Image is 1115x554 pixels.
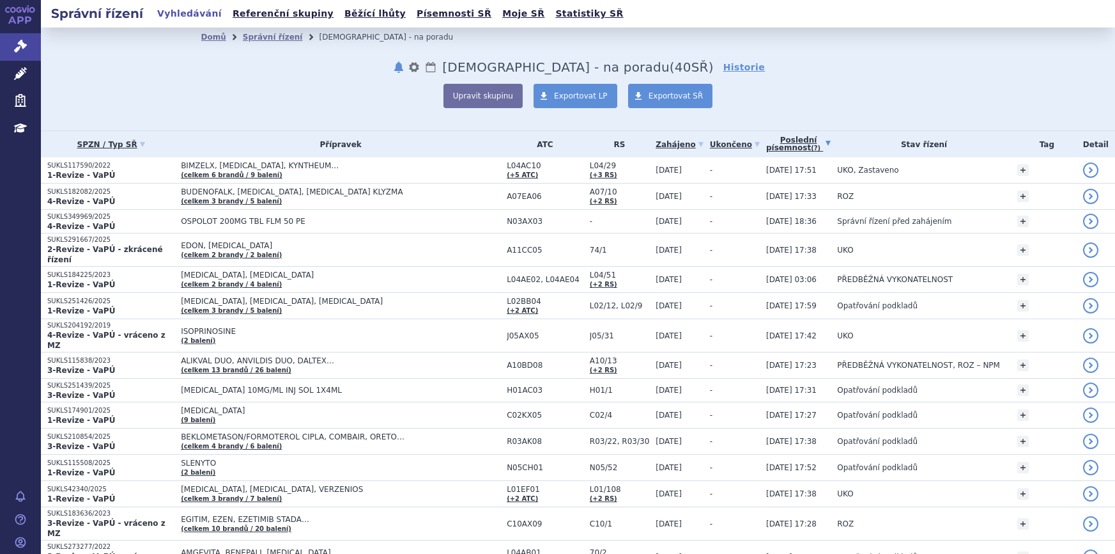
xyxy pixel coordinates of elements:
span: [DATE] 17:27 [766,411,817,420]
span: [DATE] 17:31 [766,386,817,395]
span: N05/52 [590,463,649,472]
p: SUKLS183636/2023 [47,509,174,518]
button: nastavení [408,59,420,75]
a: Exportovat LP [534,84,617,108]
span: [MEDICAL_DATA], [MEDICAL_DATA] [181,271,500,280]
a: + [1017,274,1029,285]
a: + [1017,462,1029,473]
a: Exportovat SŘ [628,84,713,108]
strong: 4-Revize - VaPÚ - vráceno z MZ [47,331,165,350]
span: [DATE] [656,437,682,446]
a: detail [1083,383,1098,398]
a: + [1017,488,1029,500]
a: Správní řízení [243,33,303,42]
span: - [710,301,712,310]
span: EGITIM, EZEN, EZETIMIB STADA… [181,515,500,524]
span: - [710,386,712,395]
span: UKO, Zastaveno [837,166,898,175]
a: Ukončeno [710,136,760,154]
span: [DATE] 17:51 [766,166,817,175]
p: SUKLS251426/2025 [47,297,174,306]
span: R03/22, R03/30 [590,437,649,446]
a: detail [1083,358,1098,373]
span: [DATE] [656,275,682,284]
p: SUKLS182082/2025 [47,187,174,196]
span: L04AE02, L04AE04 [507,275,583,284]
span: PŘEDBĚŽNÁ VYKONATELNOST [837,275,953,284]
a: + [1017,409,1029,421]
span: [DATE] [656,192,682,201]
a: (2 balení) [181,469,215,476]
th: RS [583,131,649,157]
span: L01EF01 [507,485,583,494]
a: detail [1083,516,1098,532]
a: detail [1083,214,1098,229]
span: H01AC03 [507,386,583,395]
span: C02/4 [590,411,649,420]
span: J05/31 [590,331,649,340]
span: Opatřování podkladů [837,386,918,395]
th: Detail [1077,131,1115,157]
span: [DATE] [656,331,682,340]
a: Historie [723,61,765,74]
p: SUKLS117590/2022 [47,161,174,170]
span: [DATE] 17:28 [766,519,817,528]
span: [MEDICAL_DATA] [181,406,500,415]
p: SUKLS184225/2023 [47,271,174,280]
p: SUKLS349969/2025 [47,212,174,221]
a: detail [1083,189,1098,204]
a: (+2 RS) [590,198,617,205]
span: ALIKVAL DUO, ANVILDIS DUO, DALTEX… [181,356,500,365]
span: [DATE] [656,463,682,472]
strong: 3-Revize - VaPÚ - vráceno z MZ [47,519,165,538]
span: Správní řízení před zahájením [837,217,951,226]
a: detail [1083,298,1098,313]
span: - [710,411,712,420]
span: H01/1 [590,386,649,395]
a: Moje SŘ [498,5,548,22]
span: A07/10 [590,187,649,196]
a: + [1017,244,1029,256]
span: L02BB04 [507,297,583,306]
span: - [590,217,649,226]
strong: 1-Revize - VaPÚ [47,306,115,315]
a: (celkem 10 brandů / 20 balení) [181,525,291,532]
p: SUKLS174901/2025 [47,406,174,415]
span: UKO [837,489,853,498]
strong: 1-Revize - VaPÚ [47,171,115,180]
a: (+2 RS) [590,367,617,374]
span: [DATE] 17:33 [766,192,817,201]
a: detail [1083,486,1098,502]
span: - [710,361,712,370]
span: N05CH01 [507,463,583,472]
span: L04/51 [590,271,649,280]
span: - [710,217,712,226]
a: (celkem 4 brandy / 6 balení) [181,443,282,450]
li: Revize - na poradu [319,28,470,47]
a: + [1017,300,1029,312]
button: notifikace [392,59,405,75]
span: EDON, [MEDICAL_DATA] [181,241,500,250]
span: [DATE] 03:06 [766,275,817,284]
th: Tag [1011,131,1077,157]
strong: 2-Revize - VaPÚ - zkrácené řízení [47,245,163,264]
span: [DATE] 17:52 [766,463,817,472]
a: + [1017,216,1029,227]
a: (celkem 6 brandů / 9 balení) [181,171,282,178]
span: N03AX03 [507,217,583,226]
a: + [1017,360,1029,371]
span: [MEDICAL_DATA], [MEDICAL_DATA], [MEDICAL_DATA] [181,297,500,306]
span: [DATE] [656,519,682,528]
a: (+2 RS) [590,495,617,502]
a: Vyhledávání [153,5,226,22]
span: [DATE] [656,166,682,175]
span: Exportovat LP [554,91,608,100]
a: (celkem 3 brandy / 5 balení) [181,198,282,205]
span: J05AX05 [507,331,583,340]
span: - [710,519,712,528]
a: Statistiky SŘ [551,5,627,22]
a: detail [1083,242,1098,258]
a: (celkem 3 brandy / 7 balení) [181,495,282,502]
span: C10AX09 [507,519,583,528]
a: (+2 ATC) [507,307,538,314]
